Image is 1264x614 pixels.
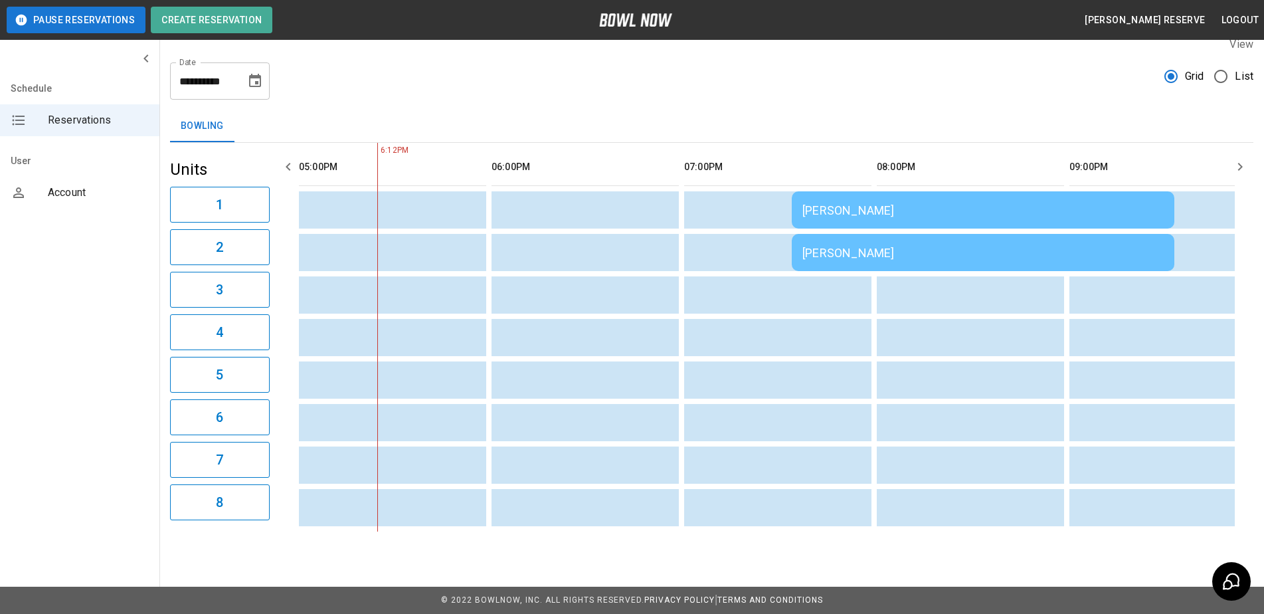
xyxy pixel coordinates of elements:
[644,595,715,605] a: Privacy Policy
[7,7,145,33] button: Pause Reservations
[242,68,268,94] button: Choose date, selected date is Aug 23, 2025
[1079,8,1210,33] button: [PERSON_NAME] reserve
[170,442,270,478] button: 7
[216,279,223,300] h6: 3
[599,13,672,27] img: logo
[216,194,223,215] h6: 1
[170,110,1253,142] div: inventory tabs
[170,187,270,223] button: 1
[48,185,149,201] span: Account
[1235,68,1253,84] span: List
[1229,38,1253,51] label: View
[170,110,234,142] button: Bowling
[441,595,644,605] span: © 2022 BowlNow, Inc. All Rights Reserved.
[170,357,270,393] button: 5
[1216,8,1264,33] button: Logout
[802,246,1164,260] div: [PERSON_NAME]
[216,237,223,258] h6: 2
[216,492,223,513] h6: 8
[48,112,149,128] span: Reservations
[170,314,270,350] button: 4
[170,272,270,308] button: 3
[151,7,272,33] button: Create Reservation
[377,144,381,157] span: 6:12PM
[170,229,270,265] button: 2
[1185,68,1204,84] span: Grid
[216,364,223,385] h6: 5
[216,322,223,343] h6: 4
[717,595,823,605] a: Terms and Conditions
[802,203,1164,217] div: [PERSON_NAME]
[216,449,223,470] h6: 7
[170,159,270,180] h5: Units
[170,484,270,520] button: 8
[216,407,223,428] h6: 6
[170,399,270,435] button: 6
